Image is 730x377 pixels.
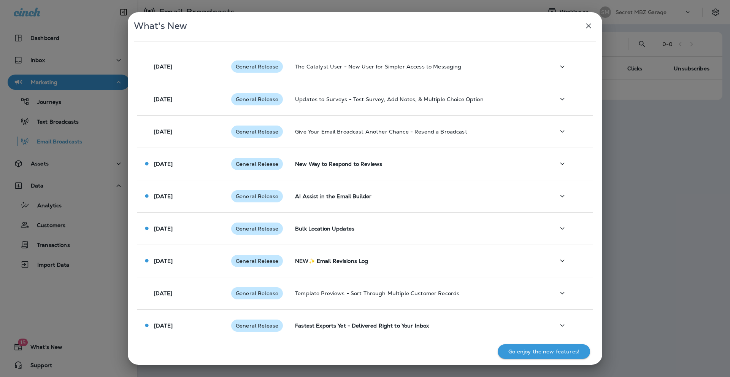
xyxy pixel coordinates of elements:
p: NEW✨ Email Revisions Log [295,258,543,264]
p: [DATE] [154,193,173,199]
p: [DATE] [154,161,173,167]
p: [DATE] [154,96,172,102]
span: General Release [231,290,283,296]
p: [DATE] [154,129,172,135]
p: [DATE] [154,226,173,232]
p: Give Your Email Broadcast Another Chance - Resend a Broadcast [295,129,543,135]
p: Bulk Location Updates [295,226,543,232]
span: General Release [231,96,283,102]
p: [DATE] [154,258,173,264]
button: Go enjoy the new features! [498,344,590,359]
span: General Release [231,64,283,70]
span: General Release [231,193,283,199]
p: [DATE] [154,64,172,70]
p: New Way to Respond to Reviews [295,161,543,167]
span: General Release [231,258,283,264]
span: General Release [231,161,283,167]
p: Template Previews - Sort Through Multiple Customer Records [295,290,543,296]
p: Fastest Exports Yet - Delivered Right to Your Inbox [295,323,543,329]
p: Go enjoy the new features! [508,348,579,355]
span: General Release [231,226,283,232]
span: General Release [231,323,283,329]
p: The Catalyst User - New User for Simpler Access to Messaging [295,64,543,70]
p: Updates to Surveys - Test Survey, Add Notes, & Multiple Choice Option [295,96,543,102]
p: [DATE] [154,290,172,296]
span: What's New [134,20,187,32]
p: AI Assist in the Email Builder [295,193,543,199]
p: [DATE] [154,323,173,329]
span: General Release [231,129,283,135]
